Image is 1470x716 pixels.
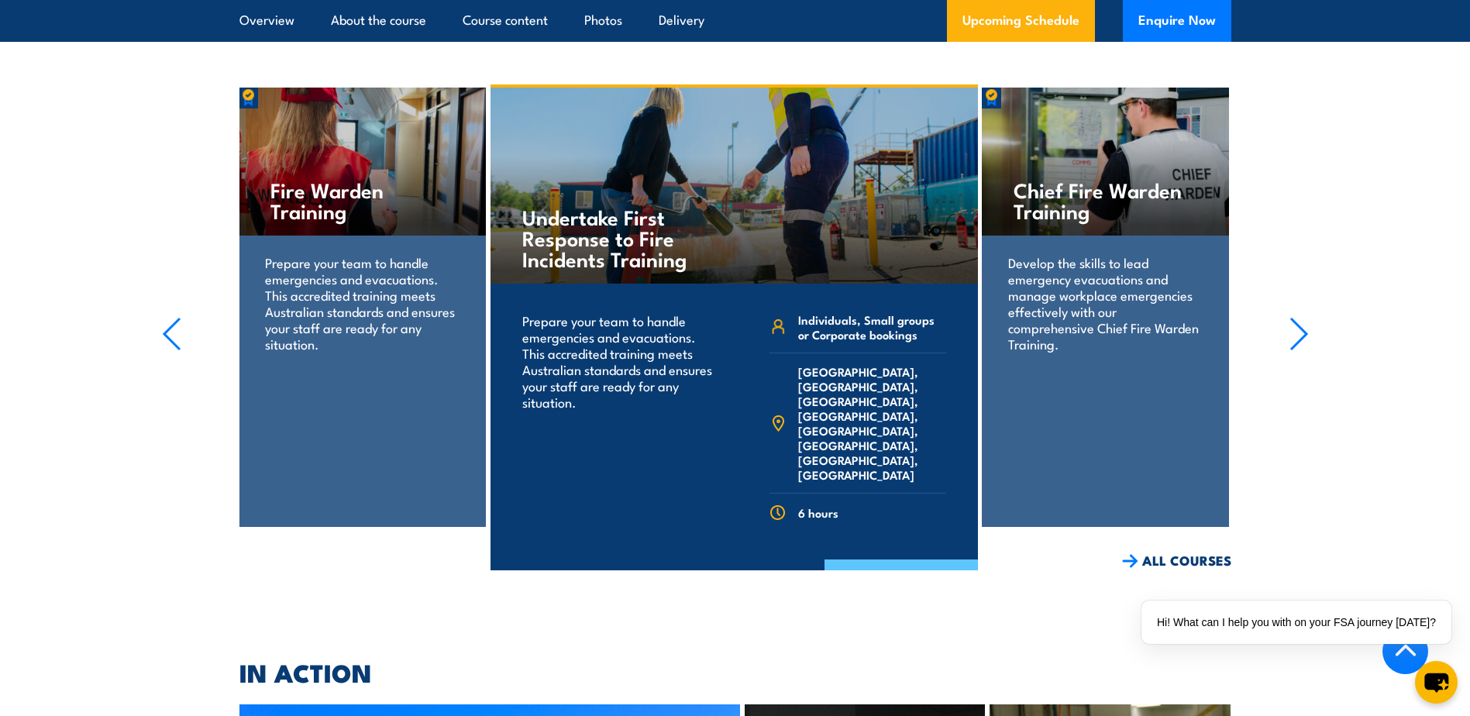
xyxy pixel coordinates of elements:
h2: IN ACTION [239,661,1231,683]
div: Hi! What can I help you with on your FSA journey [DATE]? [1141,601,1451,644]
button: chat-button [1415,661,1458,704]
h4: Fire Warden Training [270,179,454,221]
p: Prepare your team to handle emergencies and evacuations. This accredited training meets Australia... [522,312,714,410]
a: COURSE DETAILS [825,559,978,600]
span: Individuals, Small groups or Corporate bookings [798,312,945,342]
h4: Chief Fire Warden Training [1014,179,1197,221]
h4: Undertake First Response to Fire Incidents Training [522,206,704,269]
a: ALL COURSES [1122,552,1231,570]
p: Develop the skills to lead emergency evacuations and manage workplace emergencies effectively wit... [1008,254,1203,352]
span: 6 hours [798,505,838,520]
span: [GEOGRAPHIC_DATA], [GEOGRAPHIC_DATA], [GEOGRAPHIC_DATA], [GEOGRAPHIC_DATA], [GEOGRAPHIC_DATA], [G... [798,364,945,482]
p: Prepare your team to handle emergencies and evacuations. This accredited training meets Australia... [265,254,460,352]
